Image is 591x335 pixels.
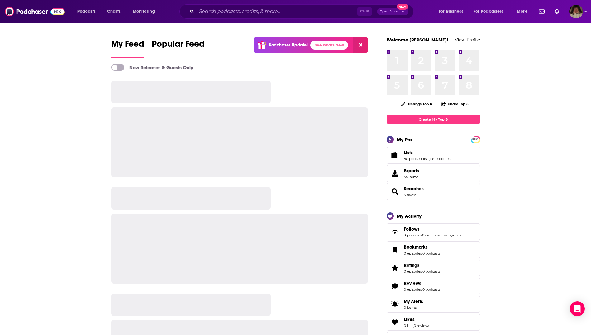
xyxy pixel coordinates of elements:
[380,10,406,13] span: Open Advanced
[397,137,412,143] div: My Pro
[404,226,420,232] span: Follows
[387,165,480,182] a: Exports
[73,7,104,17] button: open menu
[397,213,422,219] div: My Activity
[77,7,96,16] span: Podcasts
[472,137,479,142] a: PRO
[404,287,422,292] a: 0 episodes
[404,305,423,310] span: 0 items
[404,193,416,197] a: 3 saved
[451,233,452,237] span: ,
[404,317,430,322] a: Likes
[128,7,163,17] button: open menu
[429,157,430,161] span: ,
[413,323,414,328] span: ,
[387,314,480,331] span: Likes
[389,151,401,160] a: Lists
[197,7,357,17] input: Search podcasts, credits, & more...
[404,280,421,286] span: Reviews
[387,147,480,164] span: Lists
[152,39,205,53] span: Popular Feed
[387,115,480,124] a: Create My Top 8
[552,6,562,17] a: Show notifications dropdown
[387,278,480,294] span: Reviews
[387,37,448,43] a: Welcome [PERSON_NAME]!
[422,269,440,274] a: 0 podcasts
[404,251,422,255] a: 0 episodes
[133,7,155,16] span: Monitoring
[439,233,451,237] a: 0 users
[310,41,348,50] a: See What's New
[357,7,372,16] span: Ctrl K
[404,244,428,250] span: Bookmarks
[5,6,65,17] img: Podchaser - Follow, Share and Rate Podcasts
[404,244,440,250] a: Bookmarks
[389,282,401,290] a: Reviews
[398,100,436,108] button: Change Top 8
[441,98,469,110] button: Share Top 8
[404,262,440,268] a: Ratings
[452,233,461,237] a: 4 lists
[387,260,480,276] span: Ratings
[404,269,422,274] a: 0 episodes
[404,299,423,304] span: My Alerts
[569,5,583,18] img: User Profile
[569,5,583,18] button: Show profile menu
[103,7,124,17] a: Charts
[387,223,480,240] span: Follows
[422,233,439,237] a: 0 creators
[469,7,512,17] button: open menu
[389,227,401,236] a: Follows
[389,187,401,196] a: Searches
[185,4,420,19] div: Search podcasts, credits, & more...
[389,264,401,272] a: Ratings
[517,7,527,16] span: More
[404,186,424,192] a: Searches
[422,251,440,255] a: 0 podcasts
[422,287,440,292] a: 0 podcasts
[569,5,583,18] span: Logged in as angelport
[404,280,440,286] a: Reviews
[397,4,408,10] span: New
[536,6,547,17] a: Show notifications dropdown
[389,318,401,327] a: Likes
[570,301,585,316] div: Open Intercom Messenger
[107,7,121,16] span: Charts
[111,39,144,53] span: My Feed
[389,169,401,178] span: Exports
[389,300,401,308] span: My Alerts
[422,251,422,255] span: ,
[430,157,451,161] a: 1 episode list
[404,168,419,173] span: Exports
[152,39,205,58] a: Popular Feed
[111,64,193,71] a: New Releases & Guests Only
[404,323,413,328] a: 0 lists
[404,262,419,268] span: Ratings
[404,150,413,155] span: Lists
[377,8,408,15] button: Open AdvancedNew
[387,241,480,258] span: Bookmarks
[474,7,503,16] span: For Podcasters
[414,323,430,328] a: 0 reviews
[404,150,451,155] a: Lists
[422,269,422,274] span: ,
[404,175,419,179] span: 45 items
[404,157,429,161] a: 40 podcast lists
[404,317,415,322] span: Likes
[422,287,422,292] span: ,
[111,39,144,58] a: My Feed
[387,296,480,313] a: My Alerts
[455,37,480,43] a: View Profile
[434,7,471,17] button: open menu
[512,7,535,17] button: open menu
[404,233,422,237] a: 9 podcasts
[387,183,480,200] span: Searches
[439,7,463,16] span: For Business
[404,226,461,232] a: Follows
